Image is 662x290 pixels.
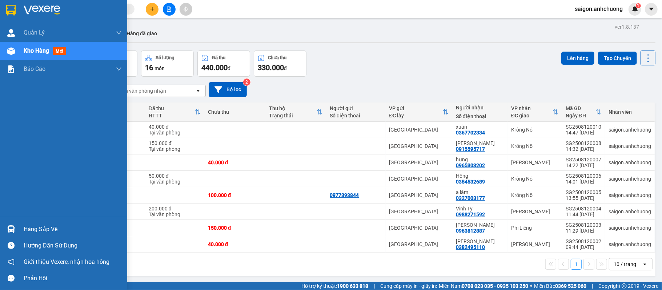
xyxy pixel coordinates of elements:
div: 50.000 đ [149,173,201,179]
button: Lên hàng [561,52,594,65]
div: Thu hộ [269,105,317,111]
span: caret-down [648,6,655,12]
div: saigon.anhchuong [609,192,651,198]
span: Kho hàng [24,47,49,54]
th: Toggle SortBy [562,102,605,122]
div: VP nhận [511,105,553,111]
div: 13:55 [DATE] [566,195,601,201]
th: Toggle SortBy [507,102,562,122]
span: Cung cấp máy in - giấy in: [380,282,437,290]
div: Số lượng [156,55,174,60]
div: lê xuân [456,222,504,228]
div: 14:01 [DATE] [566,179,601,185]
div: HTTT [149,113,195,118]
div: 0915595717 [456,146,485,152]
div: saigon.anhchuong [609,209,651,214]
span: | [592,282,593,290]
th: Toggle SortBy [386,102,453,122]
div: Vinh Ty [456,206,504,212]
th: Toggle SortBy [265,102,326,122]
div: 0963812887 [456,228,485,234]
img: solution-icon [7,65,15,73]
div: saigon.anhchuong [609,160,651,165]
div: [GEOGRAPHIC_DATA] [389,225,449,231]
span: Miền Bắc [534,282,586,290]
div: 0354532689 [456,179,485,185]
button: caret-down [645,3,658,16]
div: Nguyễn Đức Tính [456,238,504,244]
span: 330.000 [258,63,284,72]
span: Miền Nam [439,282,528,290]
div: ĐC giao [511,113,553,118]
span: plus [150,7,155,12]
div: Ngày ĐH [566,113,595,118]
div: SG2508120005 [566,189,601,195]
div: saigon.anhchuong [609,225,651,231]
div: 11:44 [DATE] [566,212,601,217]
span: Hỗ trợ kỹ thuật: [301,282,368,290]
div: Chưa thu [208,109,262,115]
span: Báo cáo [24,64,45,73]
span: question-circle [8,242,15,249]
div: Krông Nô [511,176,558,182]
div: [GEOGRAPHIC_DATA] [389,176,449,182]
div: saigon.anhchuong [609,176,651,182]
svg: open [195,88,201,94]
div: 40.000 đ [149,124,201,130]
button: Bộ lọc [209,82,247,97]
div: 14:47 [DATE] [566,130,601,136]
button: Tạo Chuyến [598,52,637,65]
th: Toggle SortBy [145,102,204,122]
div: Tại văn phòng [149,179,201,185]
span: Quản Lý [24,28,45,37]
div: Hàng sắp về [24,224,122,235]
div: Krông Nô [511,192,558,198]
div: 100.000 đ [208,192,262,198]
div: Người gửi [330,105,382,111]
div: 0382495110 [456,244,485,250]
strong: 0369 525 060 [555,283,586,289]
div: saigon.anhchuong [609,143,651,149]
span: down [116,66,122,72]
span: Giới thiệu Vexere, nhận hoa hồng [24,257,109,266]
button: plus [146,3,159,16]
span: aim [183,7,188,12]
img: warehouse-icon [7,47,15,55]
img: warehouse-icon [7,225,15,233]
span: đ [284,65,287,71]
span: notification [8,258,15,265]
div: Chưa thu [268,55,287,60]
div: Số điện thoại [330,113,382,118]
sup: 2 [243,78,250,86]
span: | [374,282,375,290]
span: 440.000 [201,63,228,72]
span: ⚪️ [530,285,532,287]
span: mới [53,47,66,55]
button: Chưa thu330.000đ [254,51,306,77]
sup: 1 [636,3,641,8]
div: [PERSON_NAME] [511,209,558,214]
button: file-add [163,3,176,16]
img: warehouse-icon [7,29,15,37]
img: logo-vxr [6,5,16,16]
span: 1 [637,3,639,8]
div: Hướng dẫn sử dụng [24,240,122,251]
div: [GEOGRAPHIC_DATA] [389,127,449,133]
div: SG2508120003 [566,222,601,228]
div: [PERSON_NAME] [511,160,558,165]
div: SG2508120002 [566,238,601,244]
div: 40.000 đ [208,241,262,247]
div: Phản hồi [24,273,122,284]
div: Đã thu [149,105,195,111]
div: hưng [456,157,504,162]
div: [GEOGRAPHIC_DATA] [389,192,449,198]
div: Mã GD [566,105,595,111]
div: Đã thu [212,55,225,60]
div: Tại văn phòng [149,212,201,217]
div: 14:32 [DATE] [566,146,601,152]
div: xuân [456,124,504,130]
div: Trạng thái [269,113,317,118]
div: SG2508120010 [566,124,601,130]
div: 14:22 [DATE] [566,162,601,168]
div: SG2508120007 [566,157,601,162]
